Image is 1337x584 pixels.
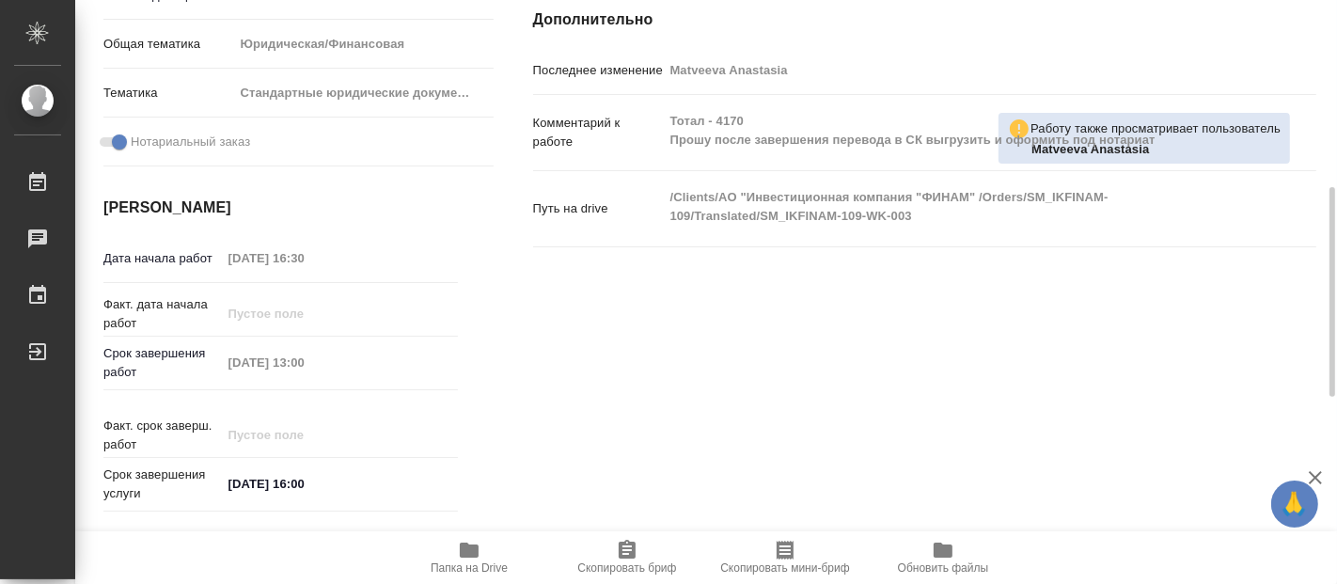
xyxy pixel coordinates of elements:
[706,531,864,584] button: Скопировать мини-бриф
[233,77,494,109] div: Стандартные юридические документы, договоры, уставы
[103,295,222,333] p: Факт. дата начала работ
[664,105,1251,156] textarea: Тотал - 4170 Прошу после завершения перевода в СК выгрузить и оформить под нотариат
[548,531,706,584] button: Скопировать бриф
[533,199,664,218] p: Путь на drive
[577,561,676,575] span: Скопировать бриф
[1279,484,1311,524] span: 🙏
[664,182,1251,232] textarea: /Clients/АО "Инвестиционная компания "ФИНАМ" /Orders/SM_IKFINAM-109/Translated/SM_IKFINAM-109-WK-003
[103,197,458,219] h4: [PERSON_NAME]
[103,466,222,503] p: Срок завершения услуги
[1271,481,1318,528] button: 🙏
[222,421,386,449] input: Пустое поле
[664,56,1251,84] input: Пустое поле
[533,114,664,151] p: Комментарий к работе
[864,531,1022,584] button: Обновить файлы
[103,84,233,103] p: Тематика
[431,561,508,575] span: Папка на Drive
[103,344,222,382] p: Срок завершения работ
[103,417,222,454] p: Факт. срок заверш. работ
[131,133,250,151] span: Нотариальный заказ
[103,35,233,54] p: Общая тематика
[720,561,849,575] span: Скопировать мини-бриф
[533,61,664,80] p: Последнее изменение
[103,249,222,268] p: Дата начала работ
[898,561,989,575] span: Обновить файлы
[222,245,386,272] input: Пустое поле
[390,531,548,584] button: Папка на Drive
[222,470,386,497] input: ✎ Введи что-нибудь
[222,349,386,376] input: Пустое поле
[533,8,1316,31] h4: Дополнительно
[233,28,494,60] div: Юридическая/Финансовая
[222,300,386,327] input: Пустое поле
